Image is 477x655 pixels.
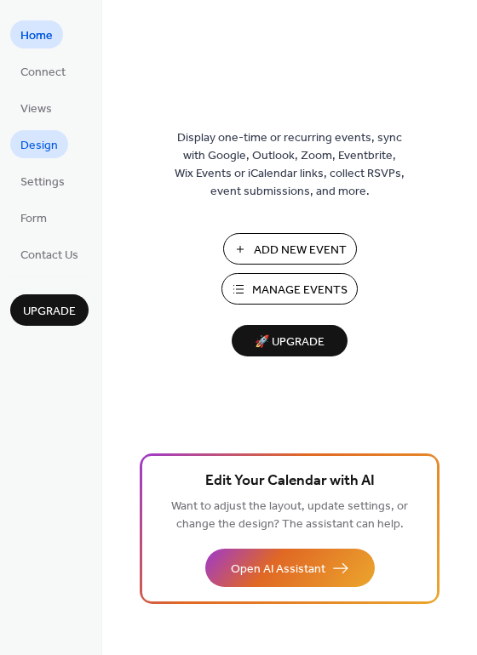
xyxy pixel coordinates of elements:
button: Add New Event [223,233,357,265]
a: Settings [10,167,75,195]
a: Form [10,203,57,231]
span: Display one-time or recurring events, sync with Google, Outlook, Zoom, Eventbrite, Wix Events or ... [175,129,405,201]
button: Upgrade [10,294,89,326]
button: Open AI Assistant [205,549,375,587]
span: Manage Events [252,282,348,299]
span: Add New Event [254,242,347,259]
a: Connect [10,57,76,85]
span: Settings [20,174,65,191]
a: Views [10,94,62,122]
span: Want to adjust the layout, update settings, or change the design? The assistant can help. [171,495,408,536]
span: Design [20,137,58,155]
a: Contact Us [10,240,89,268]
span: Form [20,210,47,228]
span: Contact Us [20,247,78,265]
a: Home [10,20,63,48]
button: 🚀 Upgrade [232,325,348,356]
span: Home [20,27,53,45]
a: Design [10,130,68,158]
span: Edit Your Calendar with AI [205,470,375,493]
span: Views [20,100,52,118]
span: Connect [20,64,66,82]
span: Open AI Assistant [231,561,325,578]
button: Manage Events [221,273,358,305]
span: 🚀 Upgrade [242,331,337,354]
span: Upgrade [23,303,76,321]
